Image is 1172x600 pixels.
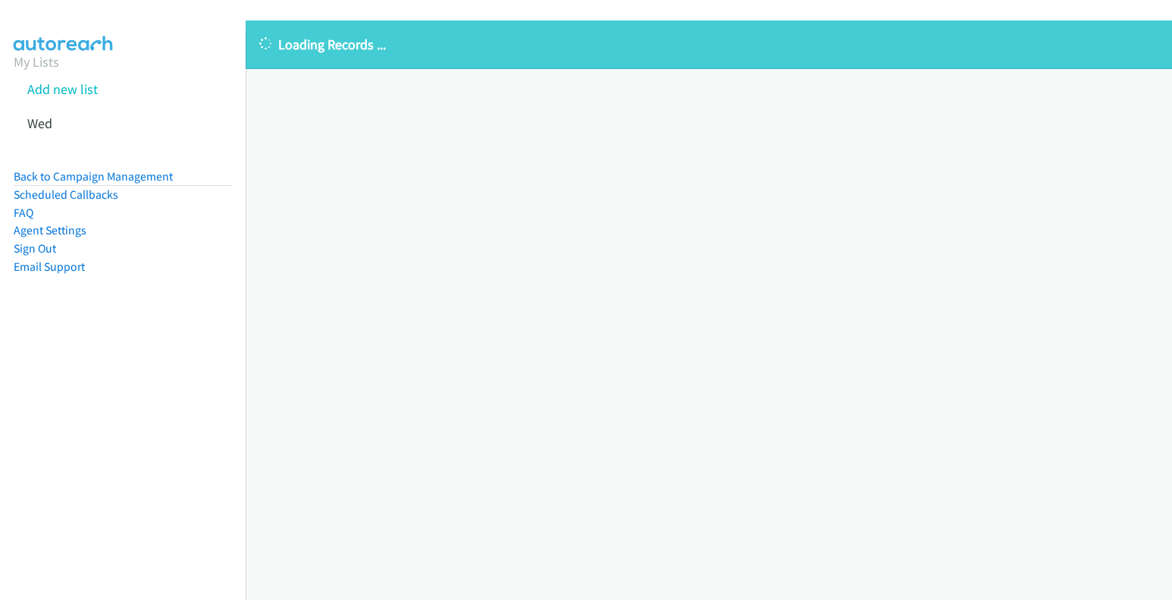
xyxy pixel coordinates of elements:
a: Scheduled Callbacks [14,187,118,202]
a: FAQ [14,206,33,220]
p: Loading Records ... [259,34,1158,55]
a: Wed [27,115,52,132]
a: Back to Campaign Management [14,169,173,184]
a: Agent Settings [14,223,86,237]
a: Sign Out [14,241,56,256]
a: My Lists [14,53,59,71]
a: Add new list [27,80,98,98]
a: Email Support [14,259,85,274]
